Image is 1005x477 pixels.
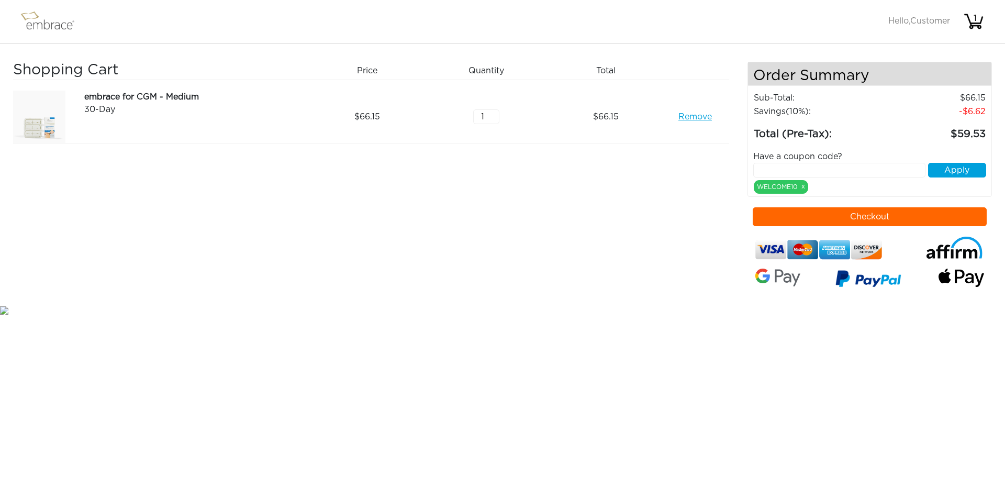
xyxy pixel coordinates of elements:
[753,118,881,142] td: Total (Pre-Tax):
[468,64,504,77] span: Quantity
[881,118,986,142] td: 59.53
[754,180,808,194] div: WELCOME10
[835,267,901,294] img: paypal-v3.png
[13,62,304,80] h3: Shopping Cart
[311,62,431,80] div: Price
[550,62,669,80] div: Total
[753,207,987,226] button: Checkout
[910,17,950,25] span: Customer
[881,105,986,118] td: 6.62
[963,11,984,32] img: cart
[753,105,881,118] td: Savings :
[84,91,304,103] div: embrace for CGM - Medium
[881,91,986,105] td: 66.15
[748,62,992,86] h4: Order Summary
[888,17,950,25] span: Hello,
[753,91,881,105] td: Sub-Total:
[928,163,986,178] button: Apply
[939,269,984,287] img: fullApplePay.png
[593,110,619,123] span: 66.15
[801,182,805,191] a: x
[13,91,65,143] img: 5a42c3e6-1d05-11ef-85b0-02110c07897c.jpeg
[786,107,809,116] span: (10%)
[965,12,986,25] div: 1
[745,150,995,163] div: Have a coupon code?
[84,103,304,116] div: 30-Day
[755,269,801,286] img: Google-Pay-Logo.svg
[354,110,380,123] span: 66.15
[755,237,883,263] img: credit-cards.png
[18,8,86,35] img: logo.png
[963,17,984,25] a: 1
[925,237,984,259] img: affirm-logo.svg
[678,110,712,123] a: Remove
